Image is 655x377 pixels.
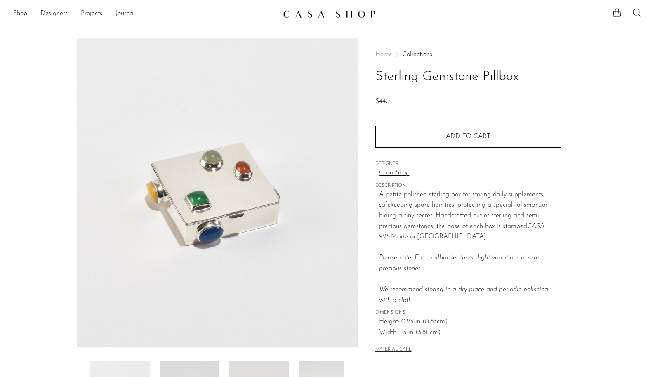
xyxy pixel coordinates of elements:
[375,160,561,168] span: DESIGNER
[379,190,561,306] p: A petite polished sterling box for storing daily supplements, safekeeping spare hair ties, protec...
[13,9,27,19] a: Shop
[77,38,358,347] img: Sterling Gemstone Pillbox
[375,66,561,87] h1: Sterling Gemstone Pillbox
[375,309,561,317] span: DIMENSIONS
[375,347,412,353] button: MATERIAL CARE
[375,98,390,105] span: $440
[446,133,490,140] span: Add to cart
[379,254,548,303] em: Please note: Each pillbox features slight variations in semi-precious stones.
[13,7,276,21] nav: Desktop navigation
[13,7,276,21] ul: NEW HEADER MENU
[375,126,561,147] button: Add to cart
[379,168,561,179] a: Casa Shop
[115,9,135,19] a: Journal
[81,9,102,19] a: Projects
[40,9,68,19] a: Designers
[402,51,432,58] a: Collections
[379,286,548,304] i: We recommend storing in a dry place and periodic polishing with a cloth.
[375,51,392,58] span: Home
[375,182,561,190] span: DESCRIPTION
[379,328,561,338] span: Width: 1.5 in (3.81 cm)
[379,317,561,328] span: Height: 0.25 in (0.63cm)
[375,51,561,58] nav: Breadcrumbs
